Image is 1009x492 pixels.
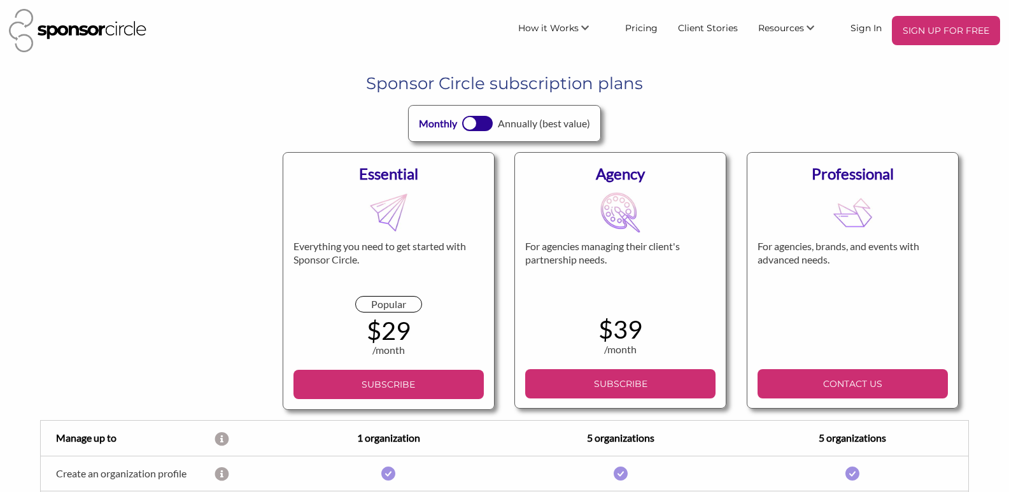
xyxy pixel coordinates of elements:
div: Agency [525,162,716,185]
p: SUBSCRIBE [299,375,479,394]
span: How it Works [518,22,579,34]
a: SUBSCRIBE [293,370,484,399]
p: CONTACT US [763,374,943,393]
div: Popular [355,296,422,313]
img: i [614,467,628,481]
span: /month [604,343,637,355]
a: Client Stories [668,16,748,39]
p: SUBSCRIBE [530,374,710,393]
img: i [381,467,395,481]
li: Resources [748,16,840,45]
p: SIGN UP FOR FREE [897,21,995,40]
div: 5 organizations [737,430,968,446]
span: /month [372,344,405,356]
div: $39 [525,316,716,342]
h1: Sponsor Circle subscription plans [50,72,959,95]
div: 5 organizations [505,430,737,446]
a: Sign In [840,16,892,39]
div: Annually (best value) [498,116,590,131]
img: MDB8YWNjdF8xRVMyQnVKcDI4S0FlS2M5fGZsX2xpdmVfa1QzbGg0YzRNa2NWT1BDV21CQUZza1Zs0031E1MQed [600,192,640,232]
a: SUBSCRIBE [525,369,716,398]
div: Monthly [419,116,457,131]
div: Essential [293,162,484,185]
div: Manage up to [41,430,215,446]
div: 1 organization [272,430,504,446]
a: Pricing [615,16,668,39]
div: Everything you need to get started with Sponsor Circle. [293,240,484,296]
img: MDB8YWNjdF8xRVMyQnVKcDI4S0FlS2M5fGZsX2xpdmVfemZLY1VLQ1l3QUkzM2FycUE0M0ZwaXNX00M5cMylX0 [833,192,873,232]
div: $29 [293,318,484,343]
img: i [845,467,859,481]
li: How it Works [508,16,615,45]
div: For agencies, brands, and events with advanced needs. [758,240,948,296]
div: Create an organization profile [41,467,215,479]
img: Sponsor Circle Logo [9,9,146,52]
div: For agencies managing their client's partnership needs. [525,240,716,296]
span: Resources [758,22,804,34]
a: CONTACT US [758,369,948,398]
div: Professional [758,162,948,185]
img: MDB8YWNjdF8xRVMyQnVKcDI4S0FlS2M5fGZsX2xpdmVfZ2hUeW9zQmppQkJrVklNa3k3WGg1bXBx00WCYLTg8d [369,192,409,232]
